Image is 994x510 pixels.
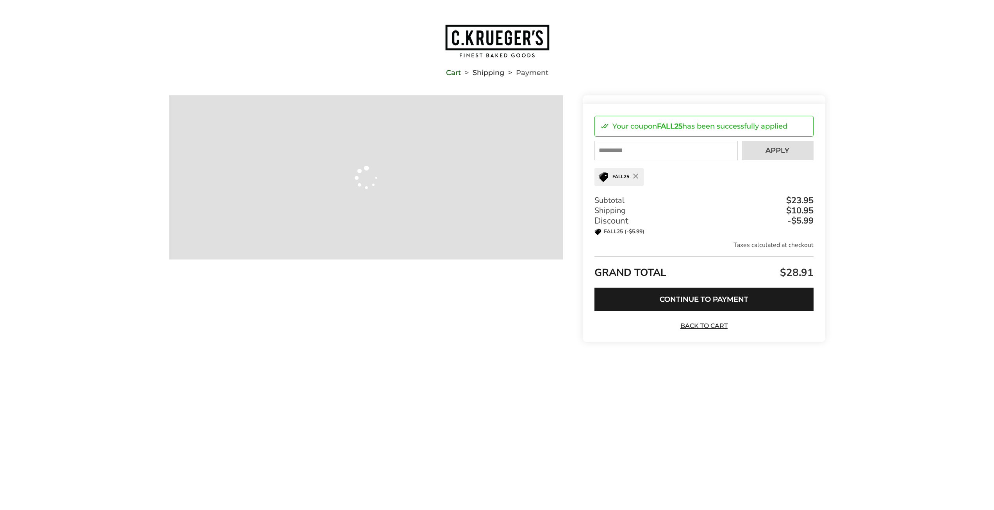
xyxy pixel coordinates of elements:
button: Continue to Payment [594,288,813,311]
button: Apply [742,141,814,160]
a: Back to Cart [676,322,731,330]
a: Cart [446,70,461,75]
span: $28.91 [778,266,814,279]
p: Your coupon has been successfully applied [612,123,787,130]
div: $23.95 [784,196,814,205]
div: GRAND TOTAL [594,256,813,282]
p: FALL25 (-$5.99) [594,228,644,236]
div: Subtotal [594,195,813,206]
a: Go to home page [169,24,825,58]
div: FALL25 [594,168,644,186]
div: Discount [594,216,813,226]
div: -$5.99 [785,217,814,225]
li: Shipping [461,70,504,75]
div: Shipping [594,206,813,216]
span: Apply [766,147,789,154]
div: Taxes calculated at checkout [594,241,813,249]
span: Payment [516,70,548,75]
img: C.KRUEGER'S [444,24,550,58]
div: $10.95 [784,206,814,215]
strong: FALL25 [657,122,682,131]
